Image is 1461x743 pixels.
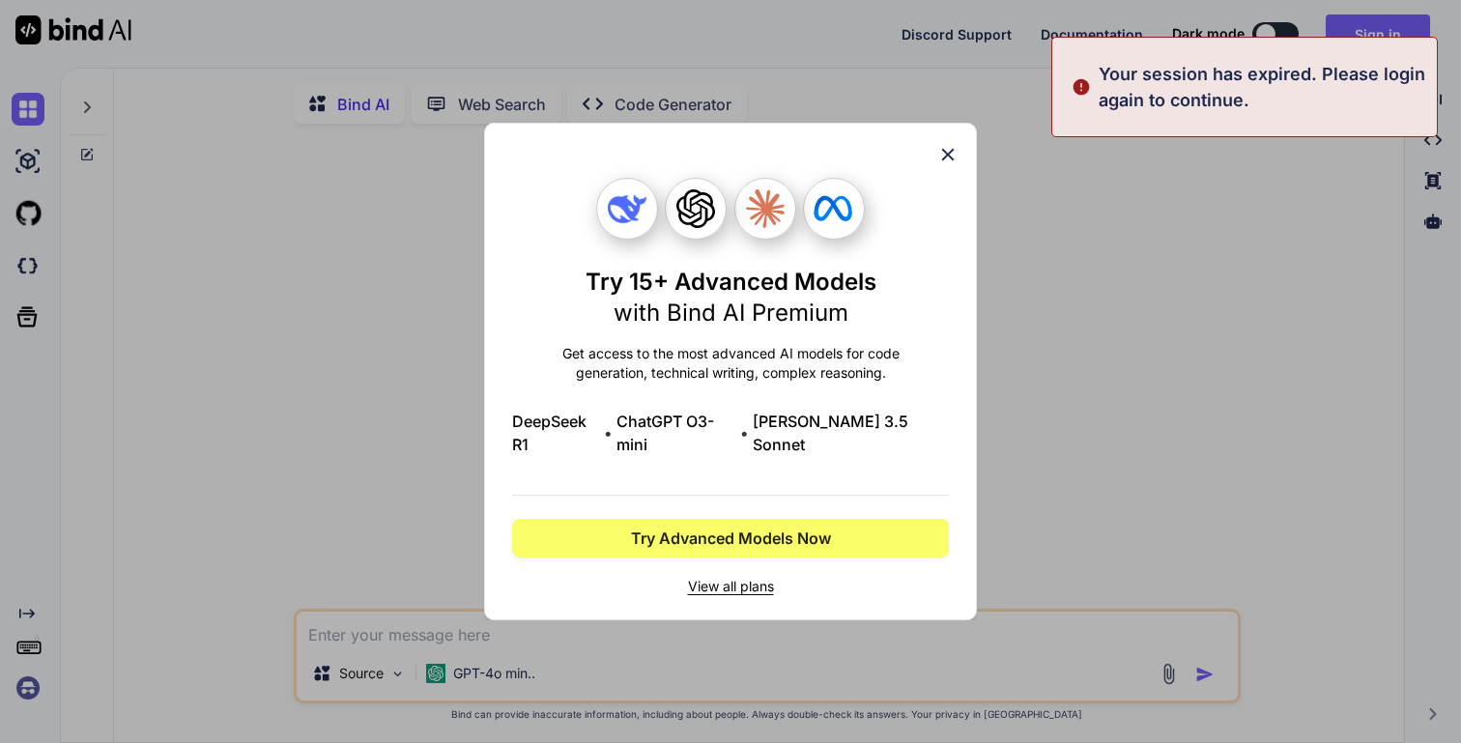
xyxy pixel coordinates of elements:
span: • [740,421,749,444]
button: Try Advanced Models Now [512,519,949,557]
p: Get access to the most advanced AI models for code generation, technical writing, complex reasoning. [512,344,949,383]
span: • [604,421,613,444]
span: ChatGPT O3-mini [616,410,736,456]
span: with Bind AI Premium [614,299,848,327]
span: View all plans [512,577,949,596]
img: alert [1072,61,1091,113]
span: Try Advanced Models Now [631,527,831,550]
p: Your session has expired. Please login again to continue. [1099,61,1425,113]
img: Deepseek [608,189,646,228]
span: DeepSeek R1 [512,410,600,456]
h1: Try 15+ Advanced Models [586,267,876,329]
span: [PERSON_NAME] 3.5 Sonnet [753,410,949,456]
